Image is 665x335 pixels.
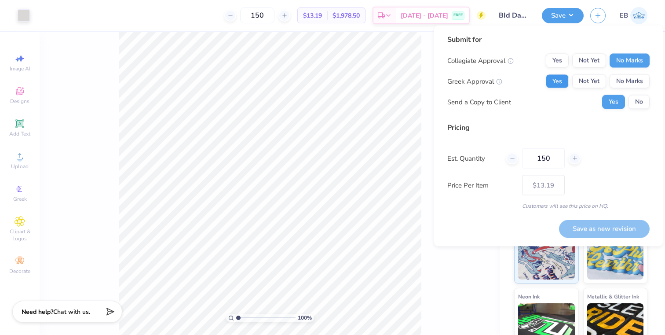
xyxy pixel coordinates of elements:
button: No Marks [610,74,650,88]
strong: Need help? [22,308,53,316]
span: Clipart & logos [4,228,35,242]
label: Est. Quantity [447,153,500,163]
input: – – [522,148,565,169]
span: FREE [453,12,463,18]
a: EB [620,7,647,24]
div: Submit for [447,34,650,45]
img: Standard [518,236,575,280]
span: EB [620,11,628,21]
span: Neon Ink [518,292,540,301]
button: Not Yet [572,74,606,88]
button: Yes [602,95,625,109]
span: Upload [11,163,29,170]
div: Pricing [447,122,650,133]
input: Untitled Design [492,7,535,24]
span: Image AI [10,65,30,72]
span: Metallic & Glitter Ink [587,292,639,301]
button: Yes [546,74,569,88]
label: Price Per Item [447,180,515,190]
span: Decorate [9,268,30,275]
span: $1,978.50 [332,11,360,20]
span: Chat with us. [53,308,90,316]
span: [DATE] - [DATE] [401,11,448,20]
button: No [628,95,650,109]
span: $13.19 [303,11,322,20]
div: Customers will see this price on HQ. [447,202,650,210]
span: Add Text [9,130,30,137]
div: Send a Copy to Client [447,97,511,107]
div: Collegiate Approval [447,55,514,66]
div: Greek Approval [447,76,502,86]
button: Save [542,8,584,23]
button: Not Yet [572,54,606,68]
button: No Marks [610,54,650,68]
button: Yes [546,54,569,68]
span: Greek [13,195,27,202]
span: Designs [10,98,29,105]
span: 100 % [298,314,312,322]
img: Emily Breit [630,7,647,24]
input: – – [240,7,274,23]
img: Puff Ink [587,236,644,280]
